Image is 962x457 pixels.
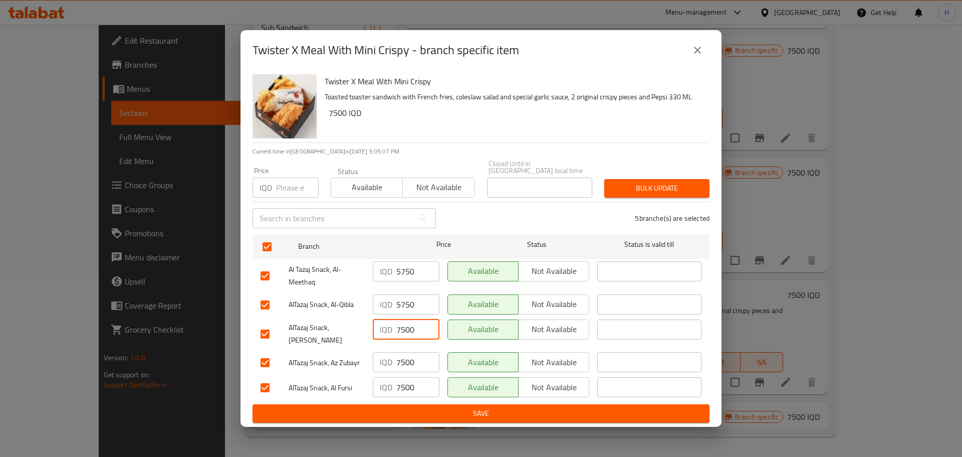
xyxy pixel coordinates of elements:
[402,178,474,198] button: Not available
[380,381,392,393] p: IQD
[407,180,470,195] span: Not available
[452,355,515,370] span: Available
[396,352,439,372] input: Please enter price
[329,106,701,120] h6: 7500 IQD
[518,352,589,372] button: Not available
[380,356,392,368] p: IQD
[523,264,585,278] span: Not available
[447,377,519,397] button: Available
[685,38,709,62] button: close
[325,91,701,103] p: Toasted toaster sandwich with French fries, coleslaw salad and special garlic sauce, 2 original c...
[447,261,519,281] button: Available
[335,180,399,195] span: Available
[518,261,589,281] button: Not available
[485,238,589,251] span: Status
[447,352,519,372] button: Available
[410,238,477,251] span: Price
[380,265,392,277] p: IQD
[396,320,439,340] input: Please enter price
[253,208,413,228] input: Search in branches
[518,320,589,340] button: Not available
[396,261,439,281] input: Please enter price
[289,298,365,311] span: AlTazaj Snack, Al-Qibla
[597,238,701,251] span: Status is valid till
[452,264,515,278] span: Available
[289,357,365,369] span: AlTazaj Snack, Az Zubayr
[523,322,585,337] span: Not available
[604,179,709,198] button: Bulk update
[447,294,519,315] button: Available
[253,42,519,58] h2: Twister X Meal With Mini Crispy - branch specific item
[253,147,709,156] p: Current time in [GEOGRAPHIC_DATA] is [DATE] 3:05:07 PM
[289,322,365,347] span: AlTazaj Snack, [PERSON_NAME]
[260,182,272,194] p: IQD
[518,377,589,397] button: Not available
[612,182,701,195] span: Bulk update
[289,382,365,394] span: AlTazaj Snack, Al Fursi
[635,213,709,223] p: 5 branche(s) are selected
[331,178,403,198] button: Available
[298,240,402,253] span: Branch
[452,322,515,337] span: Available
[253,74,317,138] img: Twister X Meal With Mini Crispy
[276,178,319,198] input: Please enter price
[396,294,439,315] input: Please enter price
[253,404,709,423] button: Save
[380,298,392,311] p: IQD
[447,320,519,340] button: Available
[380,324,392,336] p: IQD
[452,380,515,395] span: Available
[523,380,585,395] span: Not available
[523,297,585,312] span: Not available
[518,294,589,315] button: Not available
[452,297,515,312] span: Available
[396,377,439,397] input: Please enter price
[325,74,701,88] h6: Twister X Meal With Mini Crispy
[289,263,365,288] span: Al Tazaj Snack, Al-Meethaq
[261,407,701,420] span: Save
[523,355,585,370] span: Not available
